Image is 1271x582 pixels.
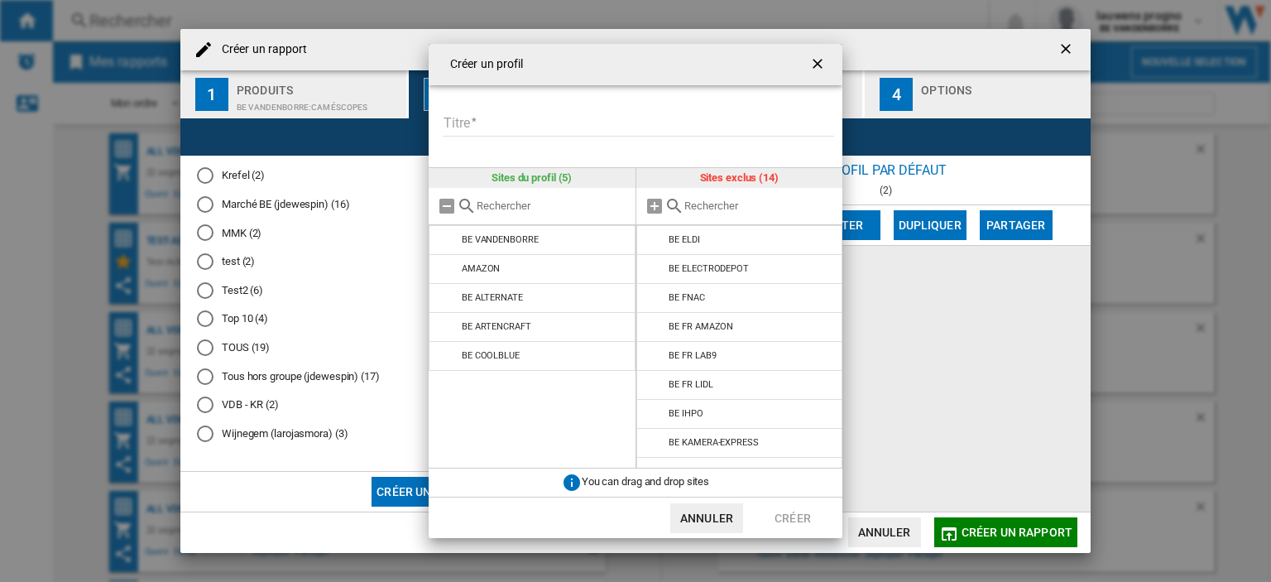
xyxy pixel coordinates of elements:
span: You can drag and drop sites [582,476,709,488]
div: BE FR LIDL [669,379,712,390]
div: BE FR LAB9 [669,350,716,361]
div: Sites du profil (5) [429,168,635,188]
button: Créer [756,503,829,533]
md-icon: Tout retirer [437,196,457,216]
button: getI18NText('BUTTONS.CLOSE_DIALOG') [803,48,836,81]
div: BE COOLBLUE [462,350,520,361]
div: BE ARTENCRAFT [462,321,531,332]
div: BE KREFEL [669,466,712,477]
input: Rechercher [477,200,627,212]
div: BE FNAC [669,292,704,303]
button: Annuler [670,503,743,533]
div: BE KAMERA-EXPRESS [669,437,758,448]
input: Rechercher [684,200,835,212]
ng-md-icon: getI18NText('BUTTONS.CLOSE_DIALOG') [809,55,829,75]
div: BE VANDENBORRE [462,234,539,245]
div: AMAZON [462,263,500,274]
div: BE IHPO [669,408,703,419]
div: BE ELECTRODEPOT [669,263,749,274]
md-icon: Tout ajouter [645,196,664,216]
div: BE ELDI [669,234,699,245]
h4: Créer un profil [442,56,524,73]
div: BE FR AMAZON [669,321,733,332]
div: Sites exclus (14) [636,168,843,188]
div: BE ALTERNATE [462,292,523,303]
